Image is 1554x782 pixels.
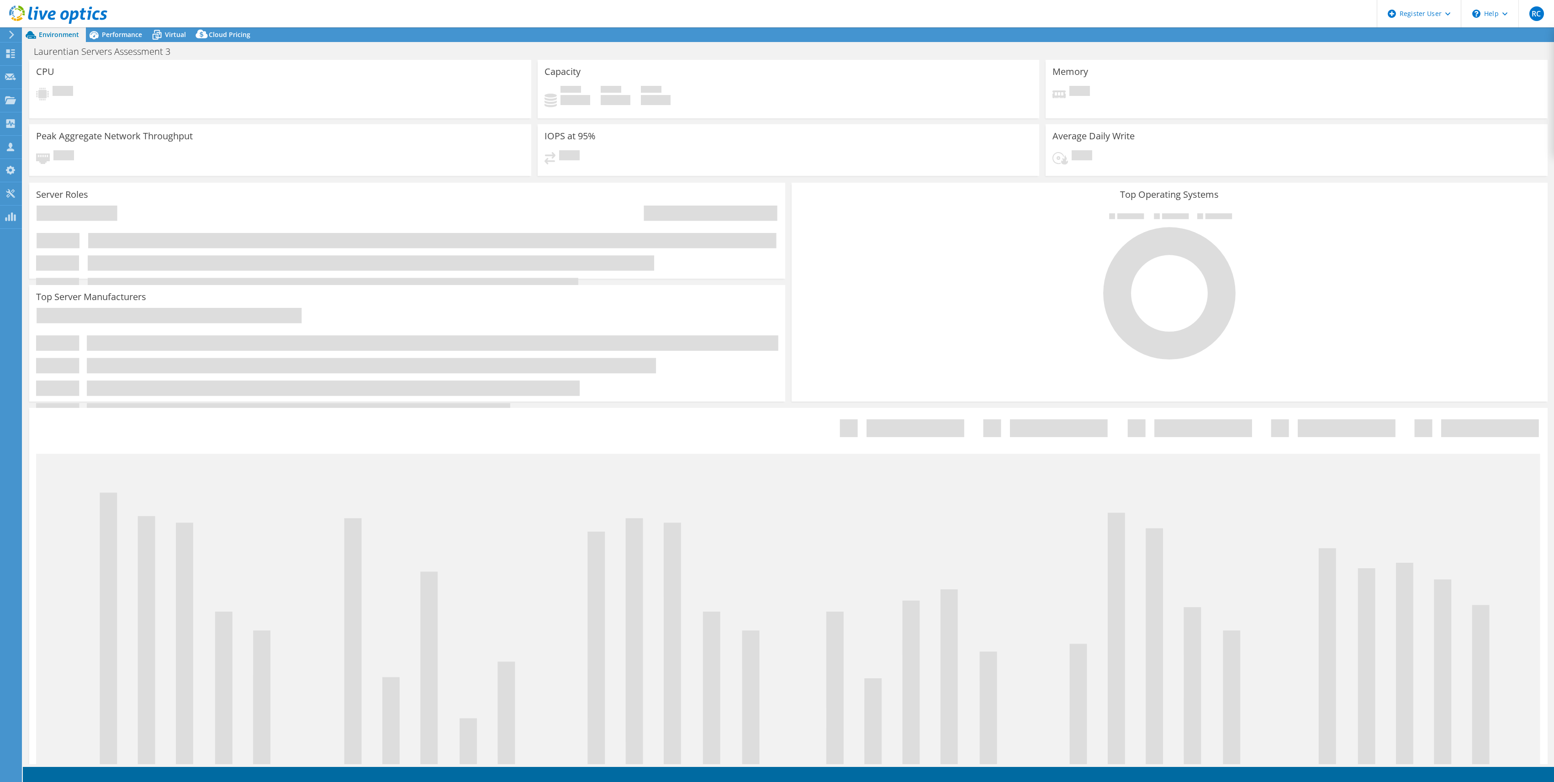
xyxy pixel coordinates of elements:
[798,190,1541,200] h3: Top Operating Systems
[53,86,73,98] span: Pending
[560,95,590,105] h4: 0 GiB
[1069,86,1090,98] span: Pending
[1072,150,1092,163] span: Pending
[641,86,661,95] span: Total
[544,131,596,141] h3: IOPS at 95%
[1052,131,1135,141] h3: Average Daily Write
[1052,67,1088,77] h3: Memory
[1529,6,1544,21] span: RC
[544,67,581,77] h3: Capacity
[30,47,185,57] h1: Laurentian Servers Assessment 3
[601,95,630,105] h4: 0 GiB
[102,30,142,39] span: Performance
[560,86,581,95] span: Used
[36,190,88,200] h3: Server Roles
[559,150,580,163] span: Pending
[209,30,250,39] span: Cloud Pricing
[36,67,54,77] h3: CPU
[165,30,186,39] span: Virtual
[36,131,193,141] h3: Peak Aggregate Network Throughput
[53,150,74,163] span: Pending
[1472,10,1480,18] svg: \n
[36,292,146,302] h3: Top Server Manufacturers
[641,95,671,105] h4: 0 GiB
[601,86,621,95] span: Free
[39,30,79,39] span: Environment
